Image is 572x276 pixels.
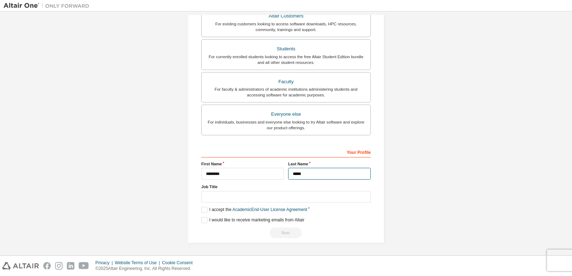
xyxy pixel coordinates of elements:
[95,260,115,266] div: Privacy
[4,2,93,9] img: Altair One
[206,44,366,54] div: Students
[201,217,304,223] label: I would like to receive marketing emails from Altair
[115,260,162,266] div: Website Terms of Use
[201,207,307,213] label: I accept the
[95,266,197,272] p: © 2025 Altair Engineering, Inc. All Rights Reserved.
[201,184,371,190] label: Job Title
[162,260,197,266] div: Cookie Consent
[201,161,284,167] label: First Name
[206,77,366,87] div: Faculty
[206,11,366,21] div: Altair Customers
[43,262,51,270] img: facebook.svg
[232,207,307,212] a: Academic End-User License Agreement
[67,262,74,270] img: linkedin.svg
[2,262,39,270] img: altair_logo.svg
[206,109,366,119] div: Everyone else
[206,86,366,98] div: For faculty & administrators of academic institutions administering students and accessing softwa...
[206,21,366,32] div: For existing customers looking to access software downloads, HPC resources, community, trainings ...
[206,119,366,131] div: For individuals, businesses and everyone else looking to try Altair software and explore our prod...
[288,161,371,167] label: Last Name
[79,262,89,270] img: youtube.svg
[201,146,371,157] div: Your Profile
[206,54,366,65] div: For currently enrolled students looking to access the free Altair Student Edition bundle and all ...
[201,227,371,238] div: Read and acccept EULA to continue
[55,262,63,270] img: instagram.svg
